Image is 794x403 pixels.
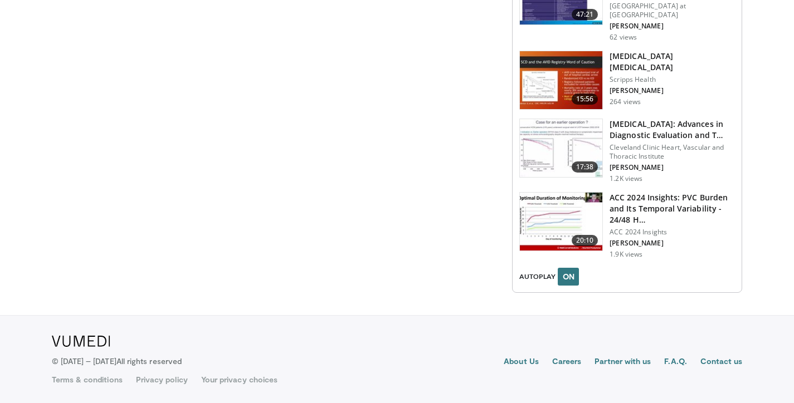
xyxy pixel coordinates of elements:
a: Your privacy choices [201,374,277,385]
p: [PERSON_NAME] [610,86,735,95]
img: VuMedi Logo [52,336,110,347]
p: [PERSON_NAME] [610,22,735,31]
span: 47:21 [572,9,598,20]
p: Scripps Health [610,75,735,84]
p: [PERSON_NAME] [610,239,735,248]
a: Careers [552,356,582,369]
p: [GEOGRAPHIC_DATA] at [GEOGRAPHIC_DATA] [610,2,735,19]
h3: ACC 2024 Insights: PVC Burden and Its Temporal Variability - 24/48 H… [610,192,735,225]
p: 264 views [610,97,641,106]
a: About Us [504,356,539,369]
a: Contact us [700,356,743,369]
p: ACC 2024 Insights [610,228,735,237]
a: Terms & conditions [52,374,123,385]
img: 885f1e10-3b38-4f08-8174-13a3a435206a.150x105_q85_crop-smart_upscale.jpg [520,51,602,109]
a: Partner with us [595,356,651,369]
a: 17:38 [MEDICAL_DATA]: Advances in Diagnostic Evaluation and T… Cleveland Clinic Heart, Vascular a... [519,119,735,183]
img: cbd07656-10dd-45e3-bda0-243d5c95e0d6.150x105_q85_crop-smart_upscale.jpg [520,193,602,250]
p: 1.9K views [610,250,642,259]
a: Privacy policy [136,374,188,385]
p: [PERSON_NAME] [610,163,735,172]
h3: [MEDICAL_DATA]: Advances in Diagnostic Evaluation and T… [610,119,735,141]
p: © [DATE] – [DATE] [52,356,182,367]
span: 17:38 [572,161,598,173]
span: 15:56 [572,94,598,105]
a: F.A.Q. [664,356,686,369]
span: AUTOPLAY [519,272,556,282]
button: ON [558,268,579,286]
a: 15:56 [MEDICAL_DATA] [MEDICAL_DATA] Scripps Health [PERSON_NAME] 264 views [519,51,735,110]
p: Cleveland Clinic Heart, Vascular and Thoracic Institute [610,143,735,161]
p: 1.2K views [610,174,642,183]
span: All rights reserved [116,356,182,366]
img: 0949f543-5b77-4964-beeb-3f74d8a8bf9a.150x105_q85_crop-smart_upscale.jpg [520,119,602,177]
p: 62 views [610,33,637,42]
a: 20:10 ACC 2024 Insights: PVC Burden and Its Temporal Variability - 24/48 H… ACC 2024 Insights [PE... [519,192,735,259]
span: 20:10 [572,235,598,246]
h3: [MEDICAL_DATA] [MEDICAL_DATA] [610,51,735,73]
